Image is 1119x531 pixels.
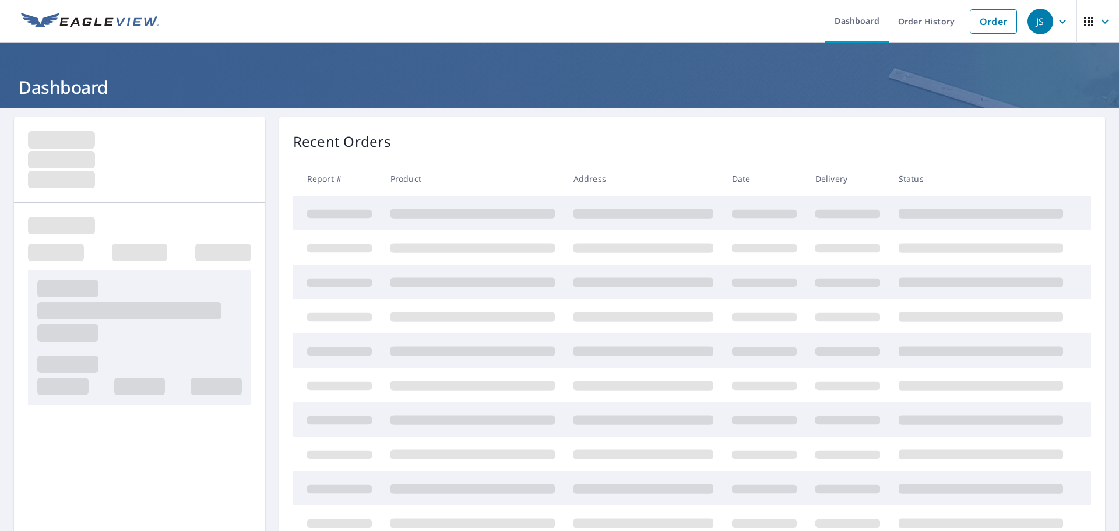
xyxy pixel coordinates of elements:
[889,161,1072,196] th: Status
[21,13,159,30] img: EV Logo
[293,131,391,152] p: Recent Orders
[723,161,806,196] th: Date
[293,161,381,196] th: Report #
[806,161,889,196] th: Delivery
[564,161,723,196] th: Address
[14,75,1105,99] h1: Dashboard
[381,161,564,196] th: Product
[1027,9,1053,34] div: JS
[970,9,1017,34] a: Order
